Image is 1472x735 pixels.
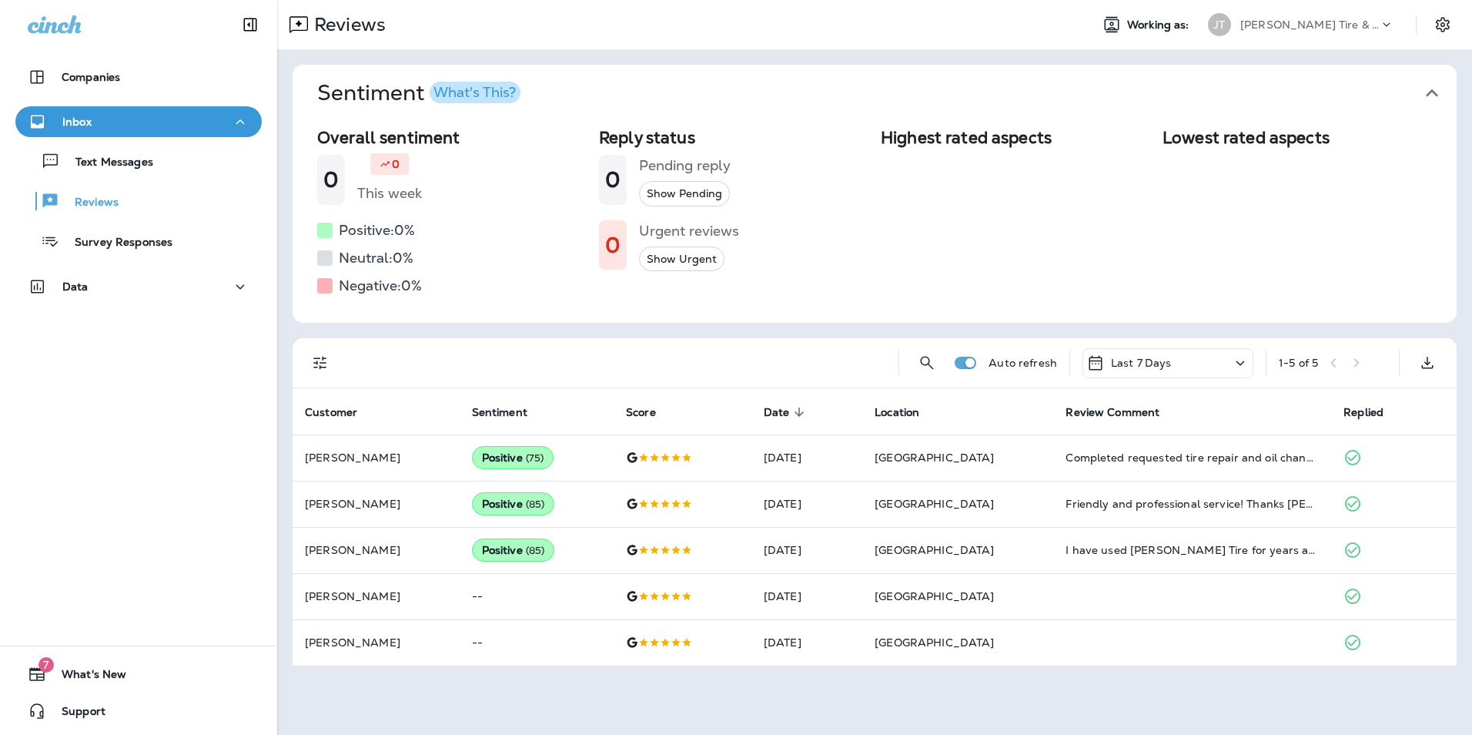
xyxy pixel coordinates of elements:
[1429,11,1457,39] button: Settings
[15,145,262,177] button: Text Messages
[229,9,272,40] button: Collapse Sidebar
[599,128,868,147] h2: Reply status
[305,590,447,602] p: [PERSON_NAME]
[15,225,262,257] button: Survey Responses
[605,233,621,258] h1: 0
[526,498,545,511] span: ( 85 )
[305,65,1469,122] button: SentimentWhat's This?
[305,544,447,556] p: [PERSON_NAME]
[1111,357,1172,369] p: Last 7 Days
[392,156,400,172] p: 0
[875,405,939,419] span: Location
[433,86,516,99] div: What's This?
[626,405,676,419] span: Score
[1208,13,1231,36] div: JT
[639,153,731,178] h5: Pending reply
[751,435,862,481] td: [DATE]
[46,705,105,723] span: Support
[308,13,386,36] p: Reviews
[46,668,126,686] span: What's New
[59,196,119,210] p: Reviews
[751,573,862,619] td: [DATE]
[38,657,54,673] span: 7
[15,659,262,690] button: 7What's New
[1066,450,1319,465] div: Completed requested tire repair and oil change and customer service was very good
[751,481,862,527] td: [DATE]
[875,636,994,649] span: [GEOGRAPHIC_DATA]
[881,128,1150,147] h2: Highest rated aspects
[875,406,919,419] span: Location
[305,498,447,510] p: [PERSON_NAME]
[1240,18,1379,31] p: [PERSON_NAME] Tire & Auto
[305,636,447,649] p: [PERSON_NAME]
[1066,542,1319,558] div: I have used Jensen Tire for years and have always had excellent service.
[62,71,120,83] p: Companies
[989,357,1057,369] p: Auto refresh
[472,406,527,419] span: Sentiment
[15,62,262,92] button: Companies
[764,405,810,419] span: Date
[1127,18,1193,32] span: Working as:
[305,451,447,464] p: [PERSON_NAME]
[472,446,554,469] div: Positive
[323,167,339,193] h1: 0
[59,236,172,250] p: Survey Responses
[339,246,413,270] h5: Neutral: 0 %
[460,619,614,666] td: --
[1343,406,1383,419] span: Replied
[60,156,153,170] p: Text Messages
[639,247,724,272] button: Show Urgent
[305,347,336,378] button: Filters
[15,106,262,137] button: Inbox
[1163,128,1432,147] h2: Lowest rated aspects
[626,406,656,419] span: Score
[15,185,262,217] button: Reviews
[317,80,520,106] h1: Sentiment
[912,347,942,378] button: Search Reviews
[15,271,262,302] button: Data
[305,406,357,419] span: Customer
[317,128,587,147] h2: Overall sentiment
[875,451,994,465] span: [GEOGRAPHIC_DATA]
[1343,405,1403,419] span: Replied
[472,492,555,515] div: Positive
[1066,496,1319,512] div: Friendly and professional service! Thanks Ron!
[751,619,862,666] td: [DATE]
[639,219,739,243] h5: Urgent reviews
[472,539,555,562] div: Positive
[764,406,790,419] span: Date
[751,527,862,573] td: [DATE]
[15,696,262,727] button: Support
[293,122,1457,323] div: SentimentWhat's This?
[339,274,422,298] h5: Negative: 0 %
[526,544,545,557] span: ( 85 )
[875,543,994,557] span: [GEOGRAPHIC_DATA]
[1066,405,1179,419] span: Review Comment
[460,573,614,619] td: --
[1412,347,1443,378] button: Export as CSV
[875,497,994,511] span: [GEOGRAPHIC_DATA]
[62,116,92,128] p: Inbox
[357,181,422,206] h5: This week
[1279,357,1318,369] div: 1 - 5 of 5
[1066,406,1159,419] span: Review Comment
[605,167,621,193] h1: 0
[639,181,730,206] button: Show Pending
[472,405,547,419] span: Sentiment
[62,280,89,293] p: Data
[430,82,520,103] button: What's This?
[526,451,544,465] span: ( 75 )
[305,405,377,419] span: Customer
[875,589,994,603] span: [GEOGRAPHIC_DATA]
[339,218,415,243] h5: Positive: 0 %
